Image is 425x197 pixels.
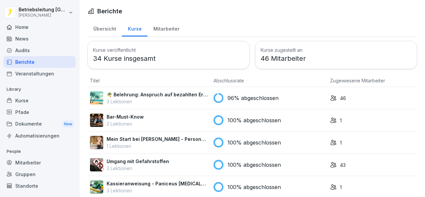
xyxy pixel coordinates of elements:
[227,183,281,191] p: 100% abgeschlossen
[227,139,281,147] p: 100% abgeschlossen
[340,139,342,146] p: 1
[93,47,244,53] h3: Kurse veröffentlicht
[261,47,412,53] h3: Kurse zugestellt an
[107,187,208,194] p: 3 Lektionen
[107,113,144,120] p: Bar-Must-Know
[227,94,279,102] p: 96% abgeschlossen
[90,158,103,171] img: ro33qf0i8ndaw7nkfv0stvse.png
[3,146,76,157] p: People
[90,180,103,194] img: fvkk888r47r6bwfldzgy1v13.png
[97,7,122,16] h1: Berichte
[19,7,67,13] p: Betriebsleitung [GEOGRAPHIC_DATA]
[3,118,76,130] div: Dokumente
[3,106,76,118] a: Pfade
[19,13,67,18] p: [PERSON_NAME]
[227,116,281,124] p: 100% abgeschlossen
[261,53,412,63] p: 46 Mitarbeiter
[340,95,346,102] p: 46
[3,118,76,130] a: DokumenteNew
[107,180,208,187] p: Kassieranweisung - Paniceus [MEDICAL_DATA] Systemzentrale GmbH
[3,21,76,33] a: Home
[147,20,185,37] a: Mitarbeiter
[3,56,76,68] a: Berichte
[62,120,74,128] div: New
[3,130,76,142] a: Automatisierungen
[93,53,244,63] p: 34 Kurse insgesamt
[3,157,76,168] a: Mitarbeiter
[107,120,144,127] p: 2 Lektionen
[3,33,76,45] a: News
[107,91,208,98] p: 🌴 Belehrung: Anspruch auf bezahlten Erholungsurlaub und [PERSON_NAME]
[211,74,327,87] th: Abschlussrate
[87,20,122,37] a: Übersicht
[3,95,76,106] a: Kurse
[107,98,208,105] p: 3 Lektionen
[3,68,76,79] a: Veranstaltungen
[107,165,169,172] p: 3 Lektionen
[122,20,147,37] a: Kurse
[90,91,103,105] img: s9mc00x6ussfrb3lxoajtb4r.png
[3,180,76,192] a: Standorte
[340,161,346,168] p: 43
[3,84,76,95] p: Library
[340,184,342,191] p: 1
[90,114,103,127] img: avw4yih0pjczq94wjribdn74.png
[90,78,100,83] span: Titel
[107,136,208,143] p: Mein Start bei [PERSON_NAME] - Personalfragebogen
[330,78,385,83] span: Zugewiesene Mitarbeiter
[3,45,76,56] a: Audits
[227,161,281,169] p: 100% abgeschlossen
[340,117,342,124] p: 1
[3,168,76,180] a: Gruppen
[107,143,208,149] p: 1 Lektionen
[90,136,103,149] img: aaay8cu0h1hwaqqp9269xjan.png
[107,158,169,165] p: Umgang mit Gefahrstoffen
